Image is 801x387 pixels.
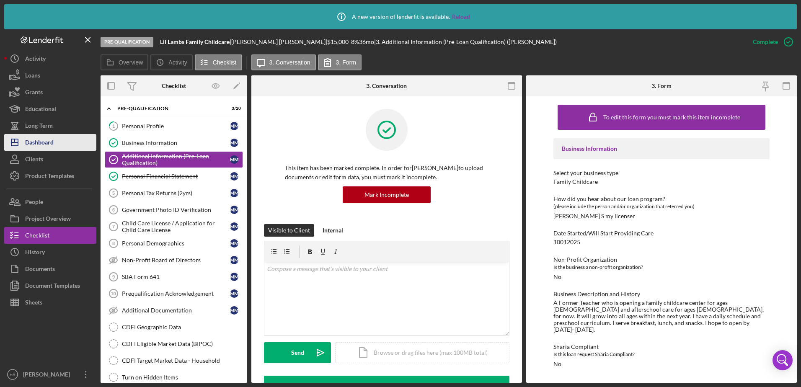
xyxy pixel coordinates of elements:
div: Documents [25,261,55,279]
a: Additional DocumentationMM [105,302,243,319]
label: 3. Conversation [269,59,310,66]
div: M M [230,172,238,181]
div: Grants [25,84,43,103]
div: History [25,244,45,263]
div: M M [230,222,238,231]
button: Internal [318,224,347,237]
button: Long-Term [4,117,96,134]
div: 3 / 20 [226,106,241,111]
div: M M [230,289,238,298]
div: (please include the person and/or organization that referred you) [553,202,770,211]
a: Non-Profit Board of DirectorsMM [105,252,243,268]
div: [PERSON_NAME] S my licenser [553,213,635,219]
div: M M [230,155,238,164]
button: History [4,244,96,261]
div: [PERSON_NAME] [PERSON_NAME] | [231,39,327,45]
div: Prequalification Acknowledgement [122,290,230,297]
button: Complete [744,34,797,50]
div: Personal Demographics [122,240,230,247]
div: CDFI Geographic Data [122,324,243,330]
div: Send [291,342,304,363]
div: Sharia Compliant [553,343,770,350]
button: Product Templates [4,168,96,184]
div: Turn on Hidden Items [122,374,243,381]
p: This item has been marked complete. In order for [PERSON_NAME] to upload documents or edit form d... [285,163,488,182]
div: How did you hear about our loan program? [553,196,770,202]
div: Complete [753,34,778,50]
button: Dashboard [4,134,96,151]
div: Personal Tax Returns (2yrs) [122,190,230,196]
div: Business Information [122,139,230,146]
div: | 3. Additional Information (Pre-Loan Qualification) ([PERSON_NAME]) [374,39,557,45]
div: Internal [323,224,343,237]
div: No [553,273,561,280]
button: Sheets [4,294,96,311]
a: CDFI Geographic Data [105,319,243,335]
div: 3. Form [651,83,672,89]
div: Sheets [25,294,42,313]
div: To edit this form you must mark this item incomplete [603,114,740,121]
a: 8Personal DemographicsMM [105,235,243,252]
div: M M [230,139,238,147]
div: 36 mo [359,39,374,45]
a: 9SBA Form 641MM [105,268,243,285]
div: A new version of lenderfit is available. [331,6,470,27]
div: Is this loan request Sharia Compliant? [553,350,770,359]
label: Overview [119,59,143,66]
tspan: 8 [112,241,115,246]
a: 5Personal Tax Returns (2yrs)MM [105,185,243,201]
a: 7Child Care License / Application for Child Care LicenseMM [105,218,243,235]
label: Activity [168,59,187,66]
div: Non-Profit Board of Directors [122,257,230,263]
div: M M [230,256,238,264]
a: CDFI Eligible Market Data (BIPOC) [105,335,243,352]
div: [PERSON_NAME] [21,366,75,385]
div: M M [230,189,238,197]
button: People [4,193,96,210]
button: Checklist [4,227,96,244]
span: $15,000 [327,38,349,45]
div: Non-Profit Organization [553,256,770,263]
div: Business Information [562,145,762,152]
div: Educational [25,101,56,119]
button: Document Templates [4,277,96,294]
tspan: 10 [111,291,116,296]
div: 8 % [351,39,359,45]
div: Business Description and History [553,291,770,297]
div: 3. Conversation [366,83,407,89]
div: 10012025 [553,239,580,245]
b: Lil Lambs Family Childcare [160,38,230,45]
div: Loans [25,67,40,86]
tspan: 5 [112,191,115,196]
a: Activity [4,50,96,67]
div: SBA Form 641 [122,273,230,280]
div: Personal Profile [122,123,230,129]
a: CDFI Target Market Data - Household [105,352,243,369]
div: Additional Documentation [122,307,230,314]
div: Personal Financial Statement [122,173,230,180]
div: Clients [25,151,43,170]
div: Document Templates [25,277,80,296]
label: Checklist [213,59,237,66]
div: | [160,39,231,45]
div: Additional Information (Pre-Loan Qualification) [122,153,230,166]
div: Pre-Qualification [101,37,153,47]
div: No [553,361,561,367]
tspan: 6 [112,207,115,212]
button: Educational [4,101,96,117]
button: Project Overview [4,210,96,227]
button: Send [264,342,331,363]
a: 10Prequalification AcknowledgementMM [105,285,243,302]
button: 3. Conversation [251,54,316,70]
button: HR[PERSON_NAME] [4,366,96,383]
a: Loans [4,67,96,84]
a: Clients [4,151,96,168]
